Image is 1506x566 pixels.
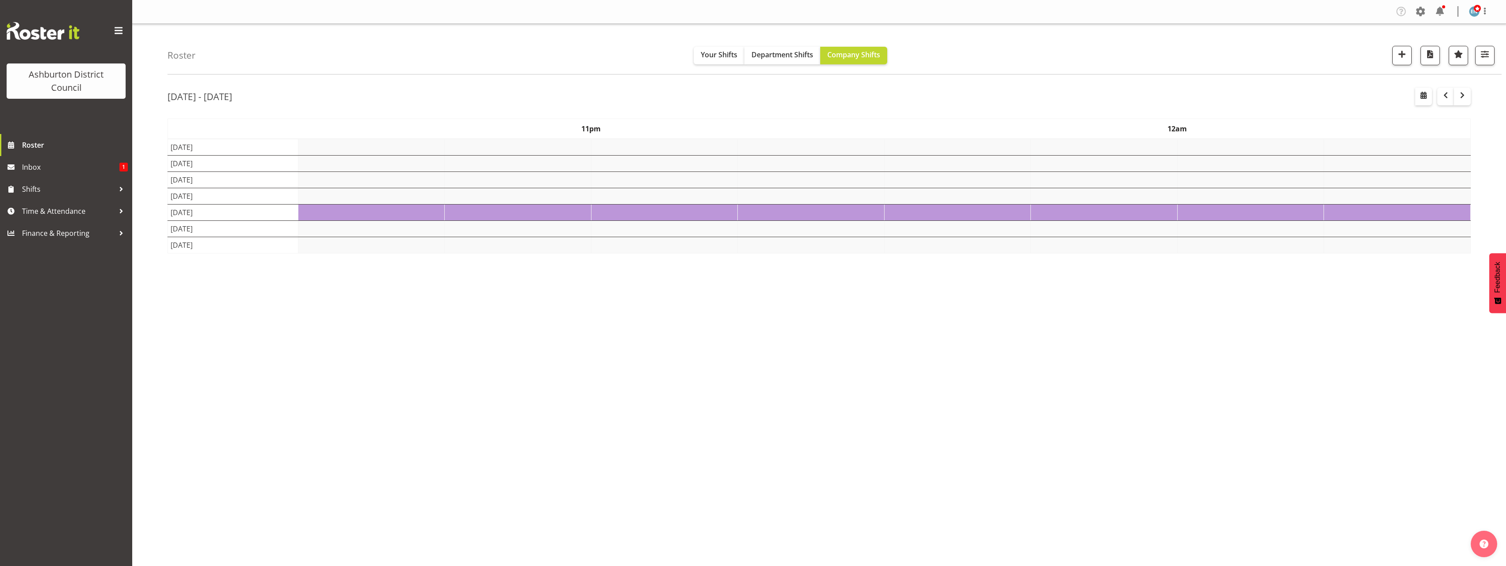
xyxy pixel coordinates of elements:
td: [DATE] [168,188,298,204]
button: Highlight an important date within the roster. [1449,46,1468,65]
span: Inbox [22,160,119,174]
th: 11pm [298,119,884,139]
button: Department Shifts [744,47,820,64]
img: ellen-nicol5656.jpg [1469,6,1480,17]
span: Company Shifts [827,50,880,60]
td: [DATE] [168,204,298,220]
button: Your Shifts [694,47,744,64]
td: [DATE] [168,220,298,237]
h2: [DATE] - [DATE] [167,91,232,102]
th: 12am [884,119,1470,139]
h4: Roster [167,50,196,60]
img: Rosterit website logo [7,22,79,40]
button: Add a new shift [1392,46,1412,65]
span: Your Shifts [701,50,737,60]
td: [DATE] [168,139,298,156]
img: help-xxl-2.png [1480,540,1488,548]
span: 1 [119,163,128,171]
span: Time & Attendance [22,205,115,218]
div: Ashburton District Council [15,68,117,94]
span: Feedback [1494,262,1502,293]
button: Filter Shifts [1475,46,1495,65]
span: Department Shifts [751,50,813,60]
td: [DATE] [168,171,298,188]
button: Select a specific date within the roster. [1415,88,1432,105]
button: Download a PDF of the roster according to the set date range. [1420,46,1440,65]
span: Roster [22,138,128,152]
span: Finance & Reporting [22,227,115,240]
td: [DATE] [168,155,298,171]
button: Company Shifts [820,47,887,64]
span: Shifts [22,182,115,196]
button: Feedback - Show survey [1489,253,1506,313]
td: [DATE] [168,237,298,253]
